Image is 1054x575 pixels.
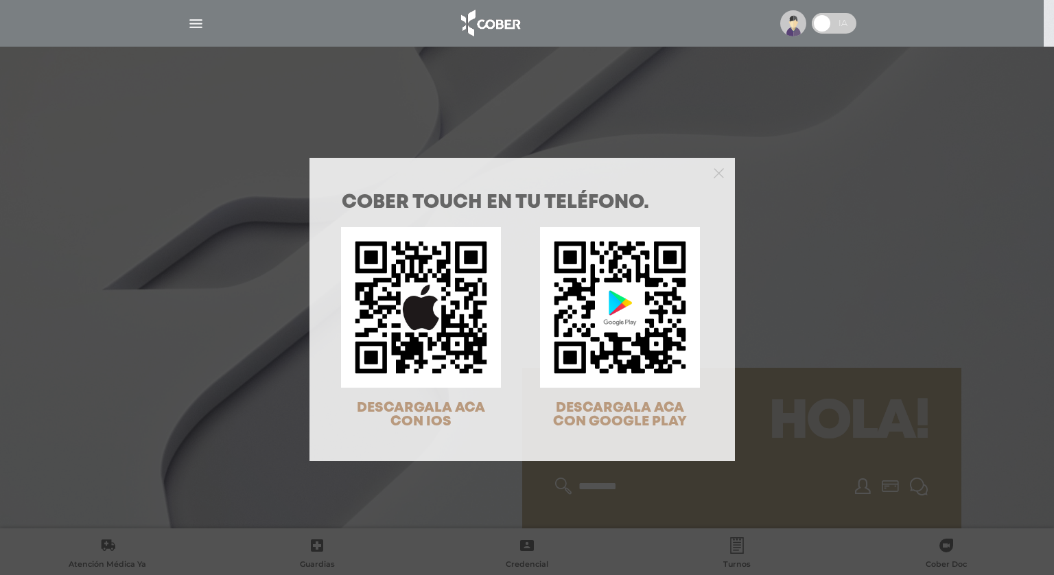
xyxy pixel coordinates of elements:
[341,227,501,387] img: qr-code
[540,227,700,387] img: qr-code
[342,193,703,213] h1: COBER TOUCH en tu teléfono.
[357,401,485,428] span: DESCARGALA ACA CON IOS
[553,401,687,428] span: DESCARGALA ACA CON GOOGLE PLAY
[714,166,724,178] button: Close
